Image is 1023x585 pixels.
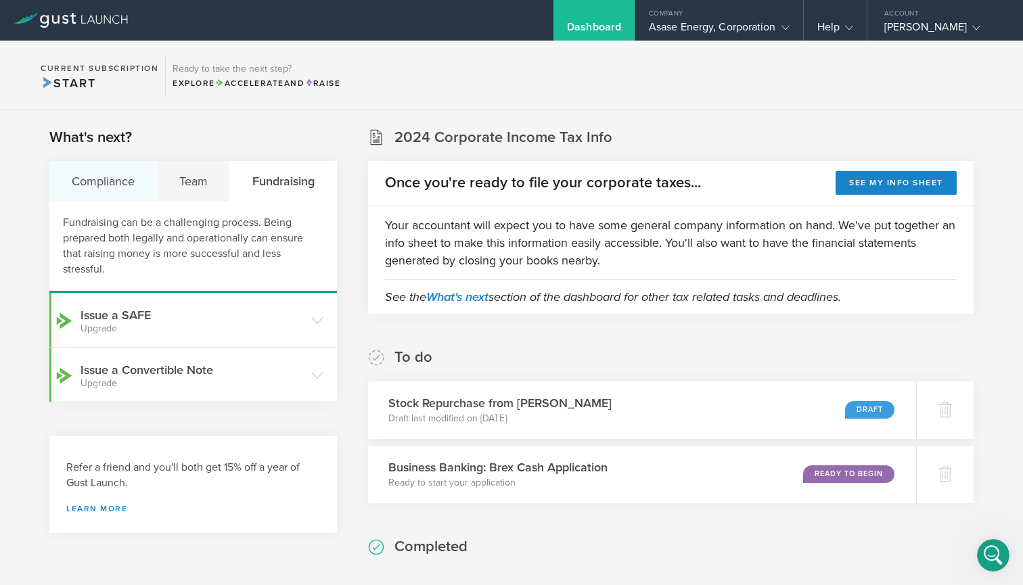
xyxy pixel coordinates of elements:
[368,571,496,583] a: Download all documents (ZIP)
[85,360,123,374] div: • [DATE]
[79,160,117,174] div: • [DATE]
[16,146,43,173] img: Profile image for Kellen
[45,260,67,274] div: Gust
[20,298,36,314] img: Robert avatar
[394,537,468,557] h2: Completed
[977,539,1009,571] iframe: Intercom live chat
[20,248,36,264] img: Robert avatar
[394,348,432,367] h2: To do
[14,58,30,74] img: Kellen avatar
[41,76,95,91] span: Start
[368,446,916,503] div: Business Banking: Brex Cash ApplicationReady to start your applicationReady to Begin
[385,216,957,269] p: Your accountant will expect you to have some general company information on hand. We've put toget...
[214,456,236,465] span: Help
[649,20,790,41] div: Asase Energy, Corporation
[81,306,304,333] h3: Issue a SAFE
[230,161,336,202] div: Fundraising
[14,308,30,325] img: Kellen avatar
[81,379,304,388] small: Upgrade
[70,260,108,274] div: • [DATE]
[388,394,612,412] h3: Stock Repurchase from [PERSON_NAME]
[66,505,320,513] a: Learn more
[803,465,894,483] div: Ready to Begin
[215,78,305,88] span: and
[109,456,161,465] span: Messages
[388,476,608,490] p: Ready to start your application
[25,308,41,325] img: Launch avatar
[66,460,320,491] h3: Refer a friend and you'll both get 15% off a year of Gust Launch.
[304,78,340,88] span: Raise
[45,247,331,258] span: Welcome! 👋 Let us know how we can help. Are you here to:
[14,258,30,275] img: Kellen avatar
[16,96,43,123] img: Profile image for Gust Helper
[45,60,67,74] div: Gust
[836,171,957,195] button: See my info sheet
[426,289,488,304] a: What's next
[45,310,67,324] div: Gust
[157,161,230,202] div: Team
[25,258,41,275] img: Launch avatar
[388,412,612,425] p: Draft last modified on [DATE]
[48,97,351,108] span: What is the process of removing and replacing a board member
[81,361,304,388] h3: Issue a Convertible Note
[48,197,557,208] span: Yes the option is to type out what questions you have here and then we can see the best way to su...
[49,202,337,293] div: Fundraising can be a challenging process. Being prepared both legally and operationally can ensur...
[100,5,173,28] h1: Messages
[81,324,304,333] small: Upgrade
[884,20,999,41] div: [PERSON_NAME]
[165,54,347,96] div: Ready to take the next step?ExploreAccelerateandRaise
[16,196,43,223] img: Profile image for Robert
[845,401,894,419] div: Draft
[181,422,271,476] button: Help
[48,160,76,174] div: Kellen
[368,381,916,439] div: Stock Repurchase from [PERSON_NAME]Draft last modified on [DATE]Draft
[107,110,145,124] div: • [DATE]
[48,110,104,124] div: Gust Helper
[45,297,331,308] span: Welcome! 👋 Let us know how we can help. Are you here to:
[70,310,108,324] div: • [DATE]
[817,20,853,41] div: Help
[90,422,180,476] button: Messages
[129,210,167,224] div: • [DATE]
[385,173,701,193] h2: Once you're ready to file your corporate taxes...
[48,360,83,374] div: Launch
[385,289,841,304] em: See the section of the dashboard for other tax related tasks and deadlines.
[394,128,612,147] h2: 2024 Corporate Income Tax Info
[567,20,621,41] div: Dashboard
[48,210,127,224] div: [PERSON_NAME]
[215,78,284,88] span: Accelerate
[49,128,132,147] h2: What's next?
[31,456,59,465] span: Home
[48,347,889,358] span: Hi there, Have questions about setting up a [US_STATE] C-corp? Chat with us here or schedule time...
[70,60,108,74] div: • [DATE]
[48,147,158,158] span: Rate your conversation
[388,459,608,476] h3: Business Banking: Brex Cash Application
[173,64,340,74] h3: Ready to take the next step?
[173,77,340,89] div: Explore
[49,161,157,202] div: Compliance
[41,64,158,72] h2: Current Subscription
[45,47,67,57] span: okay
[25,58,41,74] img: Launch avatar
[16,346,43,373] img: Profile image for Launch
[20,47,36,64] img: Robert avatar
